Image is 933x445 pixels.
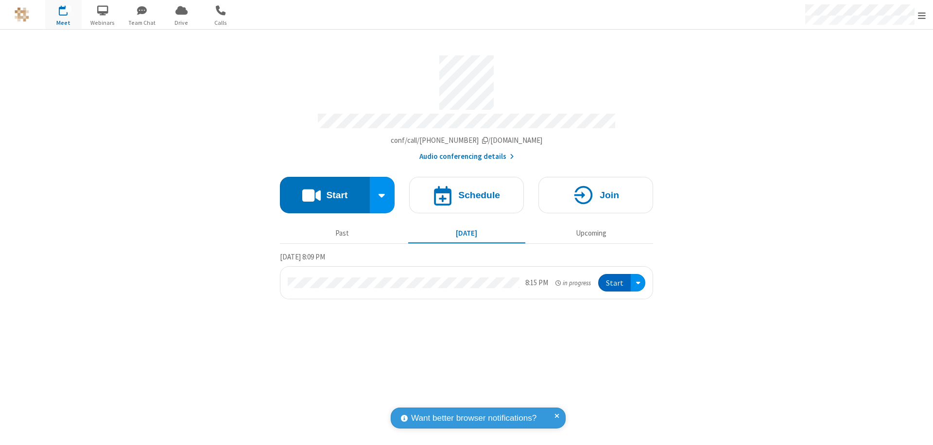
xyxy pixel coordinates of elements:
[525,277,548,289] div: 8:15 PM
[408,224,525,242] button: [DATE]
[66,5,72,13] div: 1
[326,190,347,200] h4: Start
[411,412,536,425] span: Want better browser notifications?
[370,177,395,213] div: Start conference options
[284,224,401,242] button: Past
[600,190,619,200] h4: Join
[124,18,160,27] span: Team Chat
[280,251,653,300] section: Today's Meetings
[533,224,650,242] button: Upcoming
[419,151,514,162] button: Audio conferencing details
[409,177,524,213] button: Schedule
[598,274,631,292] button: Start
[631,274,645,292] div: Open menu
[391,136,543,145] span: Copy my meeting room link
[203,18,239,27] span: Calls
[458,190,500,200] h4: Schedule
[45,18,82,27] span: Meet
[280,48,653,162] section: Account details
[280,252,325,261] span: [DATE] 8:09 PM
[15,7,29,22] img: QA Selenium DO NOT DELETE OR CHANGE
[85,18,121,27] span: Webinars
[391,135,543,146] button: Copy my meeting room linkCopy my meeting room link
[163,18,200,27] span: Drive
[538,177,653,213] button: Join
[555,278,591,288] em: in progress
[280,177,370,213] button: Start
